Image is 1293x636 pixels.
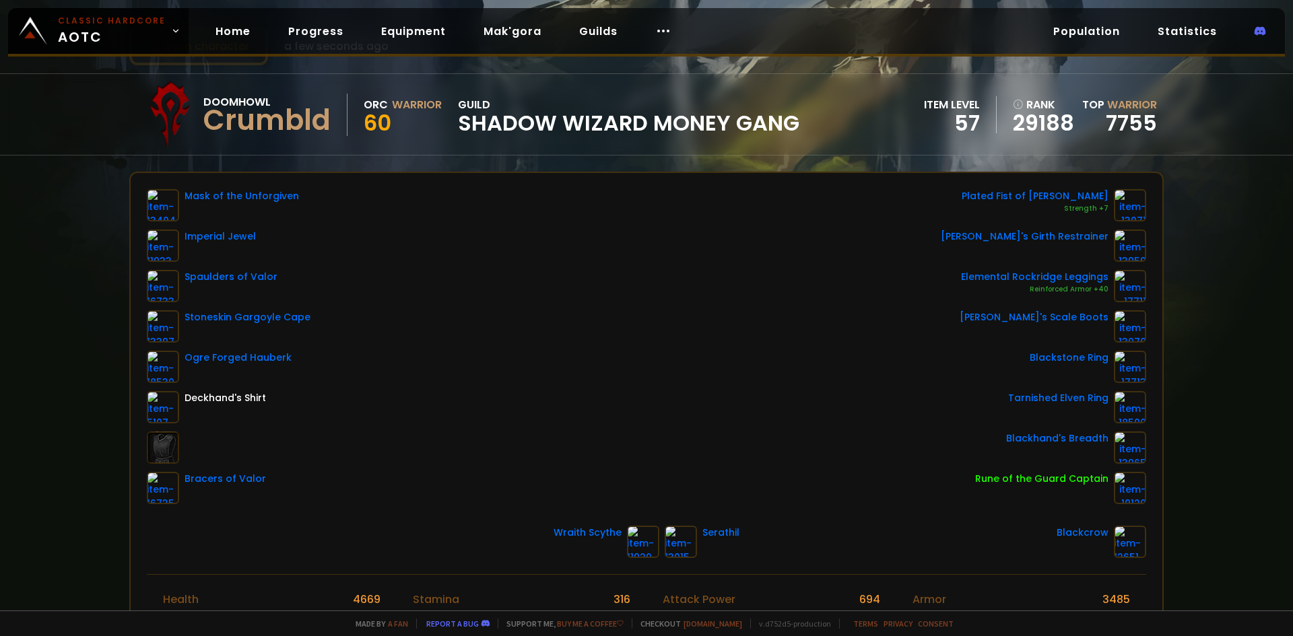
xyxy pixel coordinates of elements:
img: item-13070 [1114,310,1146,343]
img: item-11920 [627,526,659,558]
div: 316 [614,591,630,608]
a: Population [1042,17,1131,45]
div: Mask of the Unforgiven [185,189,299,203]
img: item-13965 [1114,431,1146,464]
div: 4669 [353,591,380,608]
div: 57 [924,113,980,133]
div: 8 % [1114,608,1130,625]
div: Bracers of Valor [185,472,266,486]
div: Serathil [702,526,739,540]
img: item-11933 [147,229,179,262]
span: Checkout [632,619,742,629]
div: 100 [364,608,380,625]
div: [PERSON_NAME]'s Scale Boots [960,310,1108,324]
div: Doomhowl [203,94,331,110]
span: 60 [364,108,391,138]
a: Classic HardcoreAOTC [8,8,189,54]
span: Warrior [1107,97,1157,112]
span: Made by [347,619,408,629]
div: Wraith Scythe [554,526,622,540]
img: item-18500 [1114,391,1146,423]
img: item-12651 [1114,526,1146,558]
div: item level [924,96,980,113]
a: Privacy [884,619,913,629]
img: item-19120 [1114,472,1146,504]
small: Classic Hardcore [58,15,166,27]
img: item-17713 [1114,351,1146,383]
span: Shadow Wizard Money Gang [458,113,799,133]
div: Blackhand's Breadth [1006,431,1108,446]
div: Rune of the Guard Captain [975,472,1108,486]
div: Spaulders of Valor [185,270,277,284]
a: 7755 [1106,108,1157,138]
div: Strength +7 [962,203,1108,214]
img: item-13397 [147,310,179,343]
div: Armor [913,591,946,608]
img: item-13959 [1114,229,1146,262]
div: Top [1082,96,1157,113]
div: Deckhand's Shirt [185,391,266,405]
a: [DOMAIN_NAME] [684,619,742,629]
span: AOTC [58,15,166,47]
a: Statistics [1147,17,1228,45]
div: Plated Fist of [PERSON_NAME] [962,189,1108,203]
img: item-13015 [665,526,697,558]
img: item-17711 [1114,270,1146,302]
div: Orc [364,96,388,113]
div: rank [1013,96,1074,113]
div: Imperial Jewel [185,229,256,244]
div: 18 % [861,608,880,625]
a: a fan [388,619,408,629]
div: Stoneskin Gargoyle Cape [185,310,310,324]
a: Buy me a coffee [557,619,624,629]
img: item-18530 [147,351,179,383]
a: Report a bug [426,619,479,629]
a: Consent [918,619,954,629]
div: Warrior [392,96,442,113]
a: Home [205,17,261,45]
div: 3485 [1102,591,1130,608]
div: Dodge [913,608,949,625]
img: item-16735 [147,472,179,504]
a: 29188 [1013,113,1074,133]
div: 694 [859,591,880,608]
a: Equipment [370,17,457,45]
div: Blackstone Ring [1030,351,1108,365]
div: 66 [617,608,630,625]
div: Reinforced Armor +40 [961,284,1108,295]
div: Elemental Rockridge Leggings [961,270,1108,284]
div: Attack Power [663,591,735,608]
div: Health [163,591,199,608]
div: Ogre Forged Hauberk [185,351,292,365]
a: Terms [853,619,878,629]
img: item-16733 [147,270,179,302]
div: guild [458,96,799,133]
a: Progress [277,17,354,45]
img: item-13071 [1114,189,1146,221]
a: Guilds [568,17,628,45]
img: item-13404 [147,189,179,221]
div: Blackcrow [1057,526,1108,540]
div: Tarnished Elven Ring [1008,391,1108,405]
a: Mak'gora [473,17,552,45]
span: Support me, [498,619,624,629]
div: Intellect [413,608,457,625]
div: Melee critic [663,608,725,625]
span: v. d752d5 - production [750,619,831,629]
img: item-5107 [147,391,179,423]
div: Rage [163,608,191,625]
div: Crumbld [203,110,331,131]
div: Stamina [413,591,459,608]
div: [PERSON_NAME]'s Girth Restrainer [941,229,1108,244]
